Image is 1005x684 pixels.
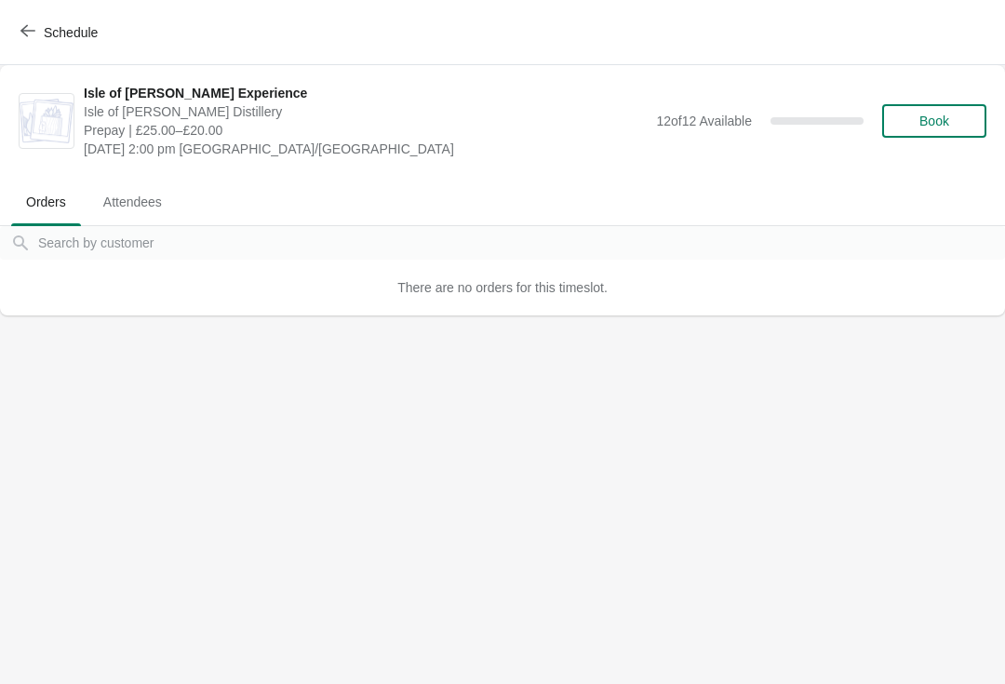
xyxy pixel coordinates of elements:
span: Attendees [88,185,177,219]
span: Schedule [44,25,98,40]
span: Isle of [PERSON_NAME] Experience [84,84,647,102]
span: [DATE] 2:00 pm [GEOGRAPHIC_DATA]/[GEOGRAPHIC_DATA] [84,140,647,158]
button: Book [882,104,986,138]
span: Isle of [PERSON_NAME] Distillery [84,102,647,121]
span: There are no orders for this timeslot. [397,280,608,295]
span: 12 of 12 Available [656,114,752,128]
span: Prepay | £25.00–£20.00 [84,121,647,140]
span: Book [919,114,949,128]
span: Orders [11,185,81,219]
button: Schedule [9,16,113,49]
img: Isle of Harris Gin Experience [20,99,74,143]
input: Search by customer [37,226,1005,260]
